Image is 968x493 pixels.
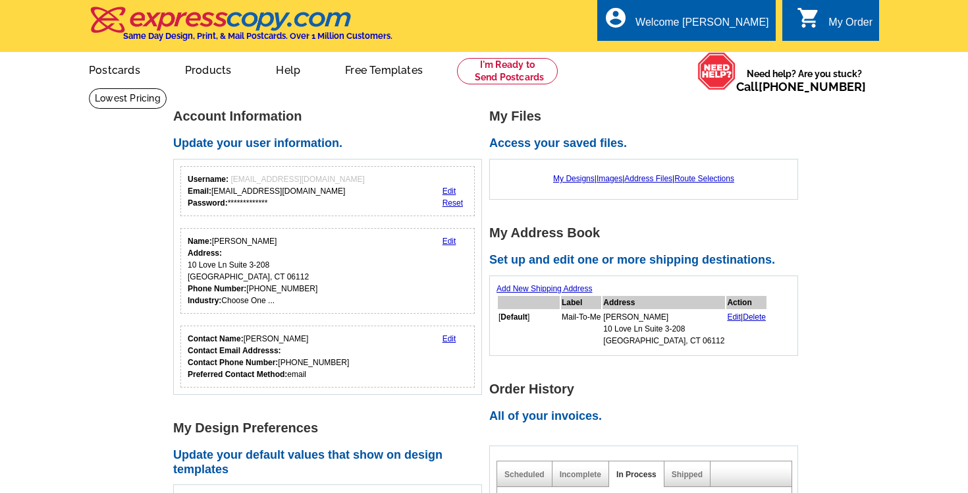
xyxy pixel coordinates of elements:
[188,334,244,343] strong: Contact Name:
[188,175,229,184] strong: Username:
[736,80,866,94] span: Call
[560,470,601,479] a: Incomplete
[255,53,321,84] a: Help
[188,333,349,380] div: [PERSON_NAME] [PHONE_NUMBER] email
[180,326,475,388] div: Who should we contact regarding order issues?
[443,334,456,343] a: Edit
[828,16,873,35] div: My Order
[489,136,805,151] h2: Access your saved files.
[443,198,463,208] a: Reset
[489,409,805,424] h2: All of your invoices.
[230,175,364,184] span: [EMAIL_ADDRESS][DOMAIN_NAME]
[173,448,489,477] h2: Update your default values that show on design templates
[726,310,766,347] td: |
[123,31,392,41] h4: Same Day Design, Print, & Mail Postcards. Over 1 Million Customers.
[504,470,545,479] a: Scheduled
[173,421,489,435] h1: My Design Preferences
[500,312,527,322] b: Default
[188,358,278,367] strong: Contact Phone Number:
[603,310,725,347] td: [PERSON_NAME] 10 Love Ln Suite 3-208 [GEOGRAPHIC_DATA], CT 06112
[489,226,805,240] h1: My Address Book
[180,166,475,216] div: Your login information.
[173,136,489,151] h2: Update your user information.
[597,174,622,183] a: Images
[726,296,766,309] th: Action
[188,198,228,208] strong: Password:
[489,109,805,123] h1: My Files
[561,296,601,309] th: Label
[188,284,246,293] strong: Phone Number:
[164,53,253,84] a: Products
[188,346,281,355] strong: Contact Email Addresss:
[624,174,672,183] a: Address Files
[604,6,628,30] i: account_circle
[188,235,317,306] div: [PERSON_NAME] 10 Love Ln Suite 3-208 [GEOGRAPHIC_DATA], CT 06112 [PHONE_NUMBER] Choose One ...
[616,470,657,479] a: In Process
[736,67,873,94] span: Need help? Are you stuck?
[443,237,456,246] a: Edit
[188,187,211,196] strong: Email:
[497,284,592,293] a: Add New Shipping Address
[497,166,791,191] div: | | |
[797,6,820,30] i: shopping_cart
[743,312,766,322] a: Delete
[489,253,805,268] h2: Set up and edit one or more shipping destinations.
[173,109,489,123] h1: Account Information
[188,296,221,305] strong: Industry:
[553,174,595,183] a: My Designs
[797,14,873,31] a: shopping_cart My Order
[324,53,444,84] a: Free Templates
[759,80,866,94] a: [PHONE_NUMBER]
[674,174,734,183] a: Route Selections
[443,187,456,196] a: Edit
[603,296,725,309] th: Address
[672,470,703,479] a: Shipped
[68,53,161,84] a: Postcards
[188,370,287,379] strong: Preferred Contact Method:
[697,52,736,90] img: help
[180,228,475,314] div: Your personal details.
[727,312,741,322] a: Edit
[561,310,601,347] td: Mail-To-Me
[188,248,222,258] strong: Address:
[635,16,768,35] div: Welcome [PERSON_NAME]
[489,382,805,396] h1: Order History
[498,310,560,347] td: [ ]
[89,16,392,41] a: Same Day Design, Print, & Mail Postcards. Over 1 Million Customers.
[188,237,212,246] strong: Name:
